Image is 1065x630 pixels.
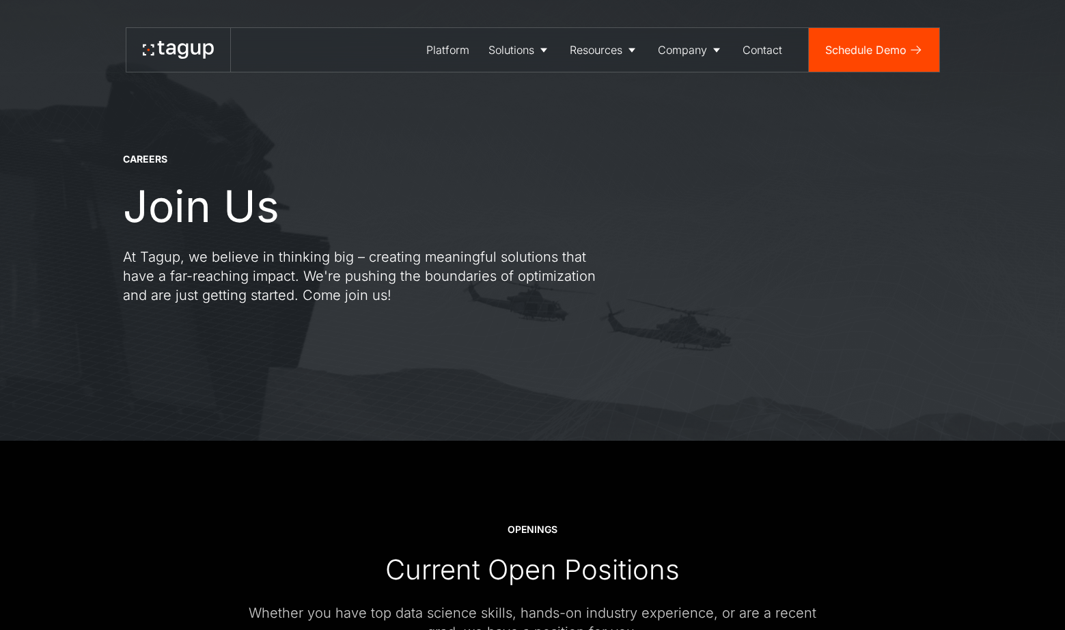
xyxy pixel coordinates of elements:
div: Resources [570,42,622,58]
div: Company [658,42,707,58]
div: OPENINGS [508,523,557,536]
div: Platform [426,42,469,58]
a: Platform [417,28,479,72]
p: At Tagup, we believe in thinking big – creating meaningful solutions that have a far-reaching imp... [123,247,615,305]
a: Resources [560,28,648,72]
h1: Join Us [123,182,279,231]
a: Contact [733,28,792,72]
a: Solutions [479,28,560,72]
a: Schedule Demo [809,28,939,72]
div: Schedule Demo [825,42,907,58]
a: Company [648,28,733,72]
div: Solutions [488,42,534,58]
div: Current Open Positions [385,553,680,587]
div: CAREERS [123,152,167,166]
div: Contact [743,42,782,58]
